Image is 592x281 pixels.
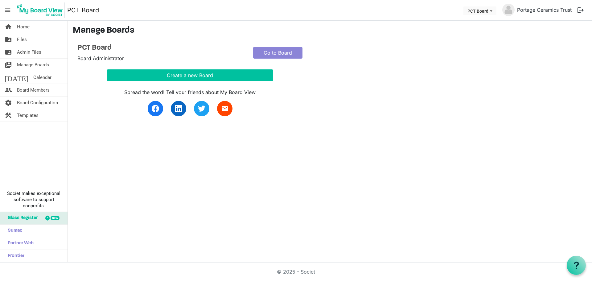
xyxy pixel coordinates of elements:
[502,4,515,16] img: no-profile-picture.svg
[51,216,60,220] div: new
[15,2,65,18] img: My Board View Logo
[2,4,14,16] span: menu
[152,105,159,112] img: facebook.svg
[107,89,273,96] div: Spread the word! Tell your friends about My Board View
[5,250,24,262] span: Frontier
[67,4,99,16] a: PCT Board
[221,105,228,112] span: email
[17,46,41,58] span: Admin Files
[5,33,12,46] span: folder_shared
[77,43,244,52] a: PCT Board
[5,97,12,109] span: settings
[5,84,12,96] span: people
[73,26,587,36] h3: Manage Boards
[17,59,49,71] span: Manage Boards
[5,46,12,58] span: folder_shared
[217,101,232,116] a: email
[33,71,51,84] span: Calendar
[277,269,315,275] a: © 2025 - Societ
[5,237,34,250] span: Partner Web
[107,69,273,81] button: Create a new Board
[3,190,65,209] span: Societ makes exceptional software to support nonprofits.
[17,21,30,33] span: Home
[5,109,12,122] span: construction
[17,33,27,46] span: Files
[15,2,67,18] a: My Board View Logo
[77,55,124,61] span: Board Administrator
[198,105,205,112] img: twitter.svg
[5,21,12,33] span: home
[5,225,22,237] span: Sumac
[175,105,182,112] img: linkedin.svg
[17,109,39,122] span: Templates
[17,97,58,109] span: Board Configuration
[463,6,496,15] button: PCT Board dropdownbutton
[5,59,12,71] span: switch_account
[5,212,38,224] span: Glass Register
[253,47,302,59] a: Go to Board
[17,84,50,96] span: Board Members
[5,71,28,84] span: [DATE]
[515,4,574,16] a: Portage Ceramics Trust
[574,4,587,17] button: logout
